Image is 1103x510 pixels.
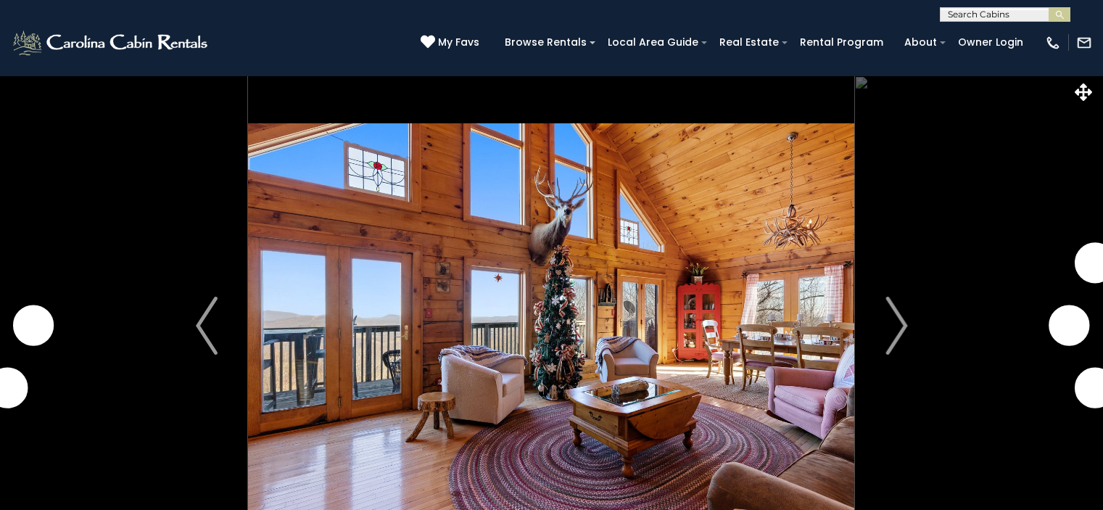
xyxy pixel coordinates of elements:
[196,297,218,355] img: arrow
[421,35,483,51] a: My Favs
[497,31,594,54] a: Browse Rentals
[600,31,706,54] a: Local Area Guide
[1076,35,1092,51] img: mail-regular-white.png
[897,31,944,54] a: About
[712,31,786,54] a: Real Estate
[793,31,891,54] a: Rental Program
[438,35,479,50] span: My Favs
[951,31,1030,54] a: Owner Login
[885,297,907,355] img: arrow
[11,28,212,57] img: White-1-2.png
[1045,35,1061,51] img: phone-regular-white.png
